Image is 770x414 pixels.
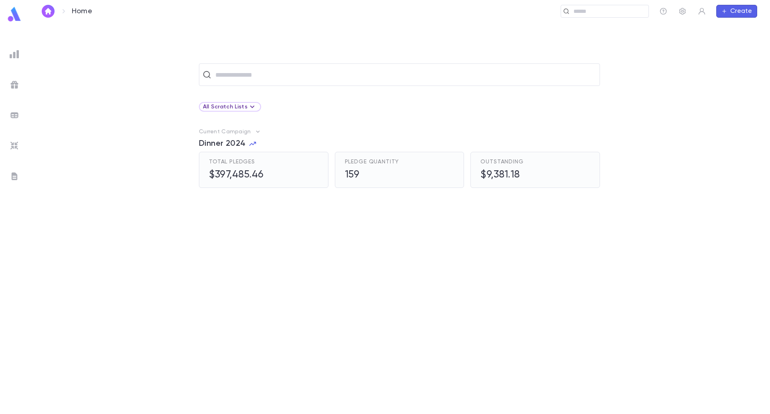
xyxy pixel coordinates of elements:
h5: 159 [345,169,360,181]
p: Current Campaign [199,128,251,135]
h5: $9,381.18 [480,169,520,181]
div: All Scratch Lists [203,102,257,112]
p: Home [72,7,92,16]
img: campaigns_grey.99e729a5f7ee94e3726e6486bddda8f1.svg [10,80,19,90]
h5: $397,485.46 [209,169,264,181]
div: All Scratch Lists [199,102,261,112]
span: Outstanding [480,159,523,165]
img: letters_grey.7941b92b52307dd3b8a917253454ce1c.svg [10,171,19,181]
img: imports_grey.530a8a0e642e233f2baf0ef88e8c9fcb.svg [10,141,19,151]
span: Pledge Quantity [345,159,399,165]
img: batches_grey.339ca447c9d9533ef1741baa751efc33.svg [10,110,19,120]
button: Create [716,5,757,18]
img: home_white.a664292cf8c1dea59945f0da9f25487c.svg [43,8,53,14]
img: reports_grey.c525e4749d1bce6a11f5fe2a8de1b229.svg [10,49,19,59]
span: Dinner 2024 [199,139,245,149]
img: logo [6,6,22,22]
span: Total Pledges [209,159,255,165]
